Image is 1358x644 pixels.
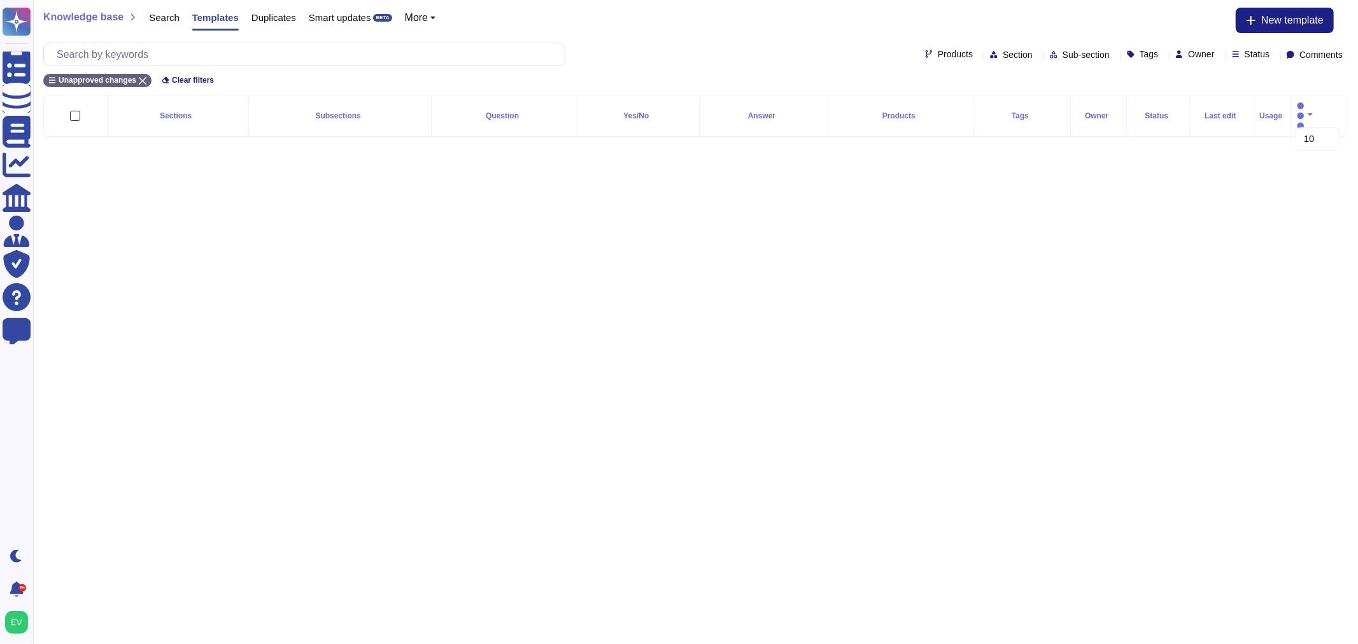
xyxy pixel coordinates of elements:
[405,13,436,23] button: More
[373,14,392,22] div: BETA
[18,584,26,592] div: 9+
[59,76,136,84] span: Unapproved changes
[938,50,973,59] span: Products
[583,112,694,120] div: Yes/No
[705,112,823,120] div: Answer
[113,112,243,120] div: Sections
[254,112,426,120] div: Subsections
[1261,15,1324,25] span: New template
[1299,50,1343,59] span: Comments
[251,13,296,22] span: Duplicates
[833,112,968,120] div: Products
[1003,50,1033,59] span: Section
[1140,50,1159,59] span: Tags
[172,76,214,84] span: Clear filters
[1132,112,1185,120] div: Status
[1236,8,1334,33] button: New template
[437,112,572,120] div: Question
[149,13,180,22] span: Search
[1063,50,1110,59] span: Sub-section
[50,43,565,66] input: Search by keywords
[3,608,37,636] button: user
[192,13,239,22] span: Templates
[1196,112,1248,120] div: Last edit
[1188,50,1214,59] span: Owner
[1076,112,1121,120] div: Owner
[43,12,124,22] span: Knowledge base
[309,13,371,22] span: Smart updates
[5,611,28,634] img: user
[1245,50,1270,59] span: Status
[405,13,428,23] span: More
[1259,112,1286,120] div: Usage
[979,112,1066,120] div: Tags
